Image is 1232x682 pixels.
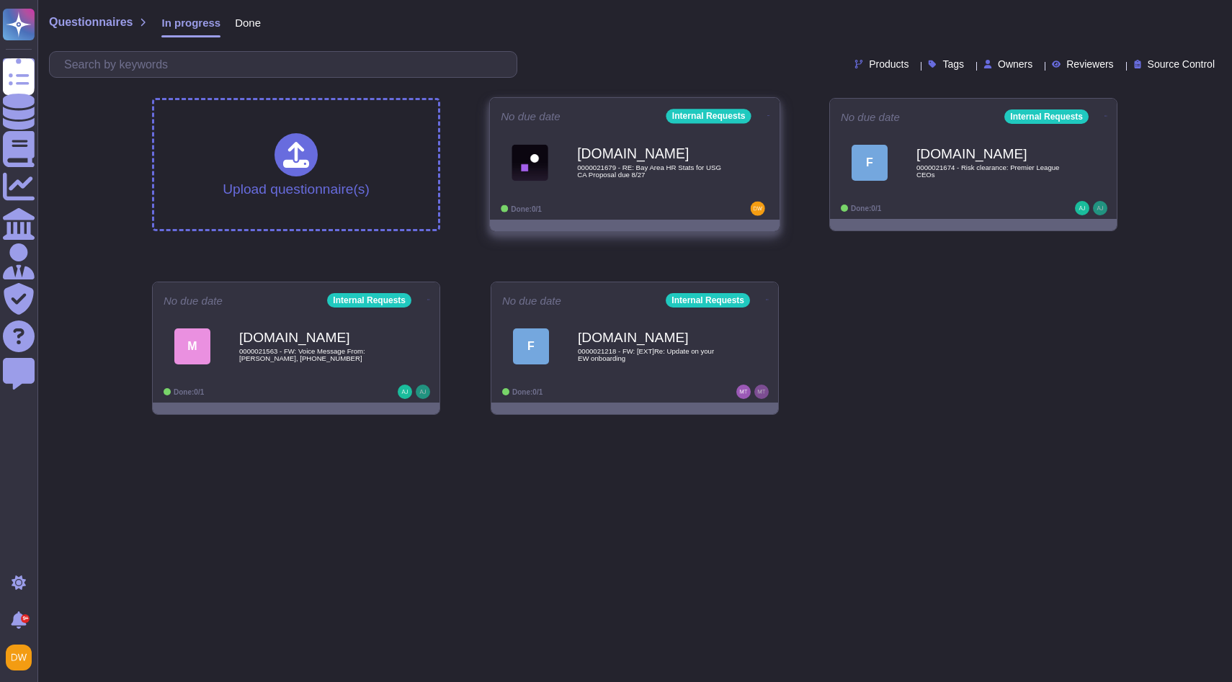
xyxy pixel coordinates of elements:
span: Tags [942,59,964,69]
img: user [6,645,32,670]
span: No due date [502,295,561,306]
span: 0000021218 - FW: [EXT]Re: Update on your EW onboarding [578,348,722,362]
div: Internal Requests [666,293,750,308]
div: M [174,328,210,364]
span: Reviewers [1066,59,1113,69]
span: No due date [841,112,900,122]
span: Done: 0/1 [851,205,881,212]
div: F [513,328,549,364]
div: Internal Requests [666,109,751,123]
div: Internal Requests [1004,109,1089,124]
b: [DOMAIN_NAME] [916,147,1061,161]
b: [DOMAIN_NAME] [239,331,383,344]
img: user [398,385,412,399]
div: 9+ [21,614,30,623]
div: Upload questionnaire(s) [223,133,370,196]
span: Source Control [1148,59,1215,69]
span: 0000021563 - FW: Voice Message From: [PERSON_NAME], [PHONE_NUMBER] [239,348,383,362]
span: No due date [501,111,561,122]
img: user [416,385,430,399]
img: user [1075,201,1089,215]
span: Done: 0/1 [512,388,543,396]
img: Logo [512,144,548,181]
span: 0000021674 - Risk clearance: Premier League CEOs [916,164,1061,178]
span: 0000021679 - RE: Bay Area HR Stats for USG CA Proposal due 8/27 [577,164,723,178]
span: Questionnaires [49,17,133,28]
input: Search by keywords [57,52,517,77]
div: F [852,145,888,181]
img: user [751,202,765,216]
span: Done: 0/1 [174,388,204,396]
b: [DOMAIN_NAME] [578,331,722,344]
span: Done: 0/1 [511,205,542,212]
img: user [754,385,769,399]
span: Products [869,59,909,69]
button: user [3,642,42,673]
img: user [1093,201,1107,215]
span: No due date [164,295,223,306]
img: user [736,385,751,399]
div: Internal Requests [327,293,411,308]
span: Owners [998,59,1032,69]
b: [DOMAIN_NAME] [577,147,723,161]
span: In progress [161,17,220,28]
span: Done [235,17,261,28]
